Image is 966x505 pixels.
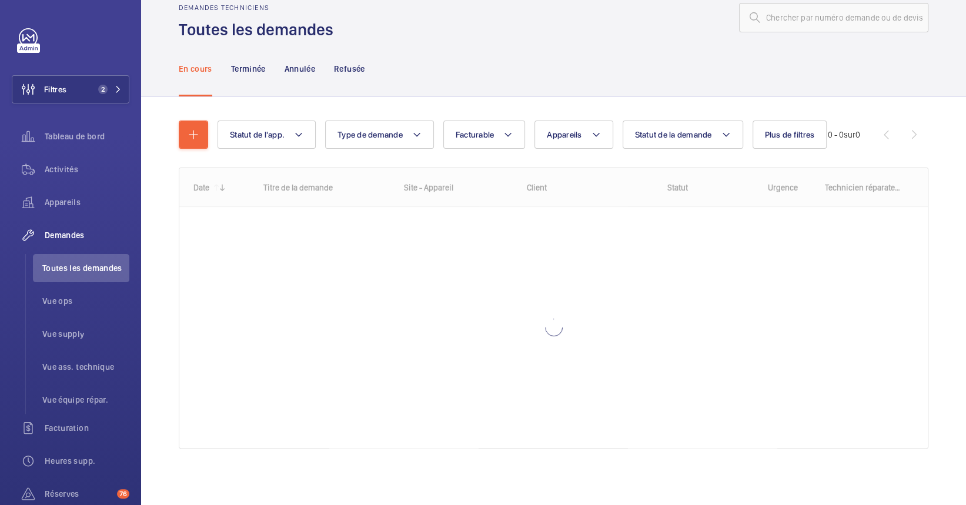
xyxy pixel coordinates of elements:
span: Vue supply [42,328,129,340]
span: Statut de la demande [635,130,712,139]
span: Plus de filtres [765,130,815,139]
button: Facturable [443,121,526,149]
h2: Demandes techniciens [179,4,340,12]
span: Statut de l'app. [230,130,285,139]
button: Type de demande [325,121,434,149]
span: Toutes les demandes [42,262,129,274]
button: Plus de filtres [753,121,827,149]
span: Vue ass. technique [42,361,129,373]
span: 2 [98,85,108,94]
button: Statut de l'app. [218,121,316,149]
span: 0 - 0 0 [828,131,860,139]
span: Demandes [45,229,129,241]
button: Filtres2 [12,75,129,103]
span: Facturable [456,130,494,139]
span: Type de demande [337,130,403,139]
span: Activités [45,163,129,175]
span: 76 [117,489,129,499]
span: Appareils [547,130,581,139]
button: Statut de la demande [623,121,743,149]
p: Annulée [285,63,315,75]
span: Filtres [44,83,66,95]
span: Vue ops [42,295,129,307]
span: Appareils [45,196,129,208]
span: Heures supp. [45,455,129,467]
span: sur [844,130,855,139]
input: Chercher par numéro demande ou de devis [739,3,928,32]
span: Réserves [45,488,112,500]
p: Terminée [231,63,266,75]
button: Appareils [534,121,613,149]
span: Facturation [45,422,129,434]
h1: Toutes les demandes [179,19,340,41]
p: En cours [179,63,212,75]
span: Vue équipe répar. [42,394,129,406]
p: Refusée [334,63,365,75]
span: Tableau de bord [45,131,129,142]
